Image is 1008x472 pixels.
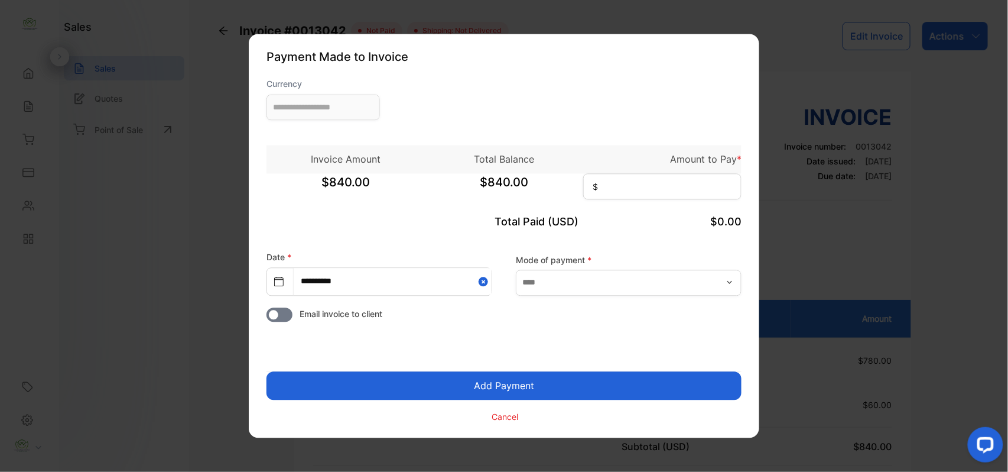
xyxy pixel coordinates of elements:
[958,422,1008,472] iframe: LiveChat chat widget
[492,410,519,423] p: Cancel
[425,214,583,230] p: Total Paid (USD)
[425,153,583,167] p: Total Balance
[583,153,742,167] p: Amount to Pay
[300,308,382,321] span: Email invoice to client
[266,78,380,90] label: Currency
[266,174,425,203] span: $840.00
[266,372,742,400] button: Add Payment
[266,153,425,167] p: Invoice Amount
[710,216,742,228] span: $0.00
[266,253,291,263] label: Date
[479,269,492,295] button: Close
[516,254,742,266] label: Mode of payment
[593,181,598,193] span: $
[266,49,742,66] p: Payment Made to Invoice
[425,174,583,203] span: $840.00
